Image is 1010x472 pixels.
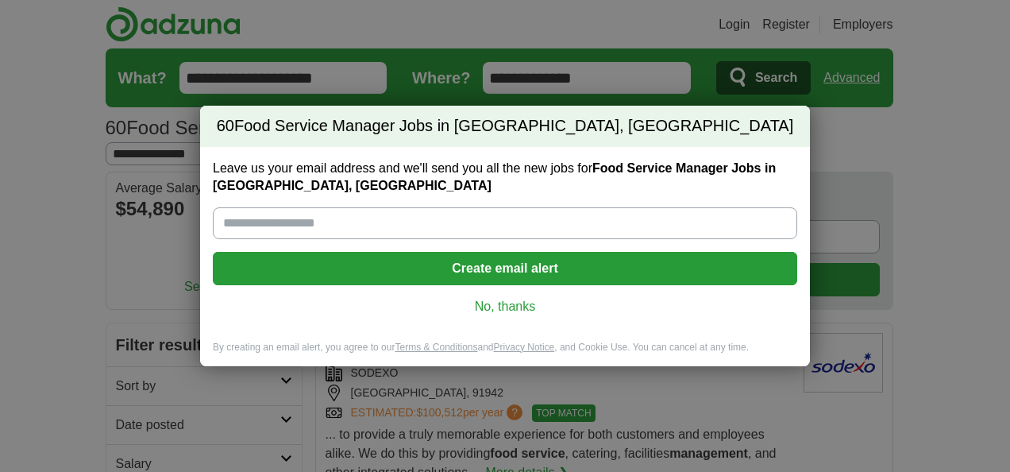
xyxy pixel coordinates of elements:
span: 60 [217,115,234,137]
h2: Food Service Manager Jobs in [GEOGRAPHIC_DATA], [GEOGRAPHIC_DATA] [200,106,810,147]
strong: Food Service Manager Jobs in [GEOGRAPHIC_DATA], [GEOGRAPHIC_DATA] [213,161,776,192]
label: Leave us your email address and we'll send you all the new jobs for [213,160,797,195]
a: No, thanks [226,298,784,315]
div: By creating an email alert, you agree to our and , and Cookie Use. You can cancel at any time. [200,341,810,367]
a: Privacy Notice [494,342,555,353]
button: Create email alert [213,252,797,285]
a: Terms & Conditions [395,342,477,353]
